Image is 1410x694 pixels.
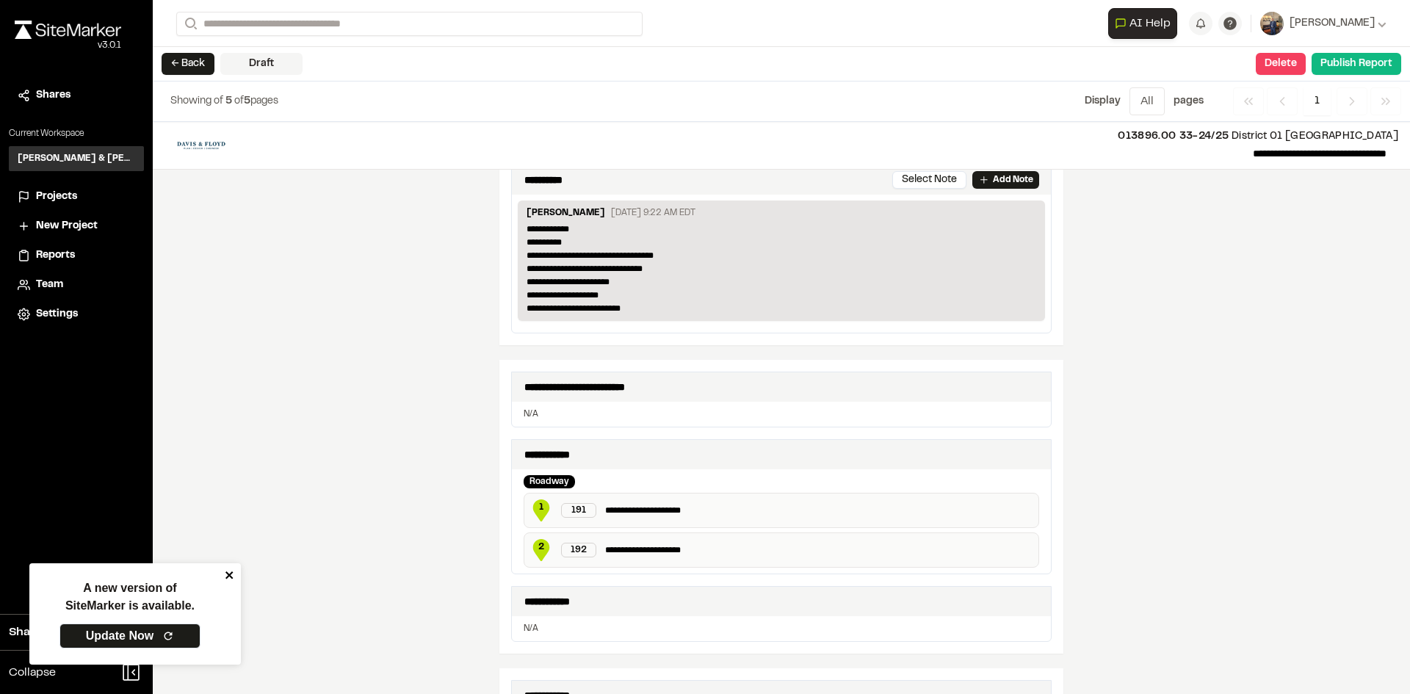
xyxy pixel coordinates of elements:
button: Delete [1256,53,1306,75]
span: Share Workspace [9,623,107,641]
a: Reports [18,247,135,264]
img: rebrand.png [15,21,121,39]
span: Showing of [170,97,225,106]
a: Shares [18,87,135,104]
span: Reports [36,247,75,264]
span: 013896.00 33-24/25 [1118,132,1229,141]
div: 192 [561,543,596,557]
div: Open AI Assistant [1108,8,1183,39]
div: Oh geez...please don't... [15,39,121,52]
p: N/A [524,622,1039,635]
div: Draft [220,53,303,75]
p: page s [1174,93,1204,109]
div: 191 [561,503,596,518]
span: 5 [244,97,250,106]
img: file [164,134,238,157]
a: Team [18,277,135,293]
span: New Project [36,218,98,234]
span: 5 [225,97,232,106]
p: Add Note [993,173,1033,187]
p: Current Workspace [9,127,144,140]
img: User [1260,12,1284,35]
span: Settings [36,306,78,322]
h3: [PERSON_NAME] & [PERSON_NAME] Inc. [18,152,135,165]
span: Collapse [9,664,56,682]
a: New Project [18,218,135,234]
span: [PERSON_NAME] [1290,15,1375,32]
span: 2 [530,541,552,554]
p: A new version of SiteMarker is available. [65,579,195,615]
p: [DATE] 9:22 AM EDT [611,206,695,220]
button: Publish Report [1312,53,1401,75]
a: Update Now [59,623,200,648]
a: Settings [18,306,135,322]
p: District 01 [GEOGRAPHIC_DATA] [250,129,1398,145]
span: Shares [36,87,70,104]
span: 1 [530,501,552,514]
button: Search [176,12,203,36]
p: [PERSON_NAME] [527,206,605,223]
p: Display [1085,93,1121,109]
button: Select Note [892,171,966,189]
button: [PERSON_NAME] [1260,12,1386,35]
button: close [225,569,235,581]
span: Projects [36,189,77,205]
button: All [1129,87,1165,115]
p: N/A [524,408,1039,421]
button: ← Back [162,53,214,75]
p: of pages [170,93,278,109]
a: Projects [18,189,135,205]
button: Open AI Assistant [1108,8,1177,39]
span: AI Help [1129,15,1171,32]
div: Roadway [524,475,575,488]
span: 1 [1304,87,1331,115]
nav: Navigation [1233,87,1401,115]
span: Team [36,277,63,293]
